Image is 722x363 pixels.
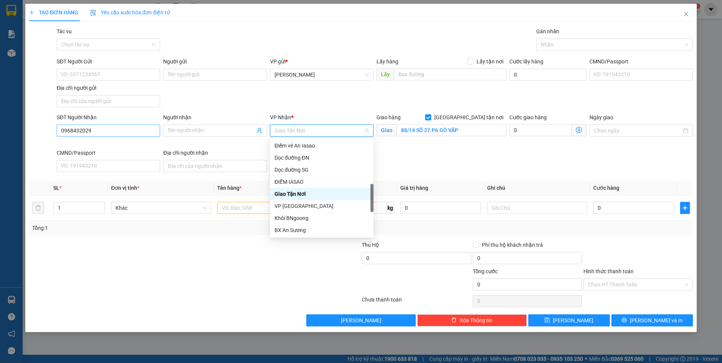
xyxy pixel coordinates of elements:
input: Giao tận nơi [396,124,507,136]
div: Người nhận [163,113,267,122]
button: plus [680,202,690,214]
div: Giao Tận Nơi [270,188,373,200]
span: Cước hàng [593,185,619,191]
button: deleteXóa Thông tin [417,314,527,326]
input: Cước giao hàng [509,124,572,136]
label: Cước lấy hàng [509,58,543,65]
button: save[PERSON_NAME] [528,314,610,326]
span: Khác [116,202,207,214]
div: Khôi BNgoong [270,212,373,224]
span: save [545,317,550,323]
span: delete [451,317,457,323]
div: CMND/Passport [589,57,693,66]
div: Điểm vé An Iasao [270,140,373,152]
span: [PERSON_NAME] [341,316,381,325]
div: Dọc đường ĐN [270,152,373,164]
span: TẠO ĐƠN HÀNG [29,9,78,15]
div: SĐT Người Nhận [57,113,160,122]
div: CMND/Passport [57,149,160,157]
span: Xóa Thông tin [460,316,492,325]
span: kg [387,202,394,214]
span: Thu Hộ [362,242,379,248]
span: plus [29,10,34,15]
span: Yêu cầu xuất hóa đơn điện tử [90,9,170,15]
div: BX An Sương [275,226,369,234]
span: Giao [376,124,396,136]
div: Tổng: 1 [32,224,279,232]
span: Tên hàng [217,185,242,191]
button: printer[PERSON_NAME] và In [611,314,693,326]
input: VD: Bàn, Ghế [217,202,317,214]
div: Địa chỉ người nhận [163,149,267,157]
div: Điểm vé An Iasao [275,142,369,150]
input: Cước lấy hàng [509,69,586,81]
div: Giao Tận Nơi [275,190,369,198]
span: Lấy hàng [376,58,398,65]
span: Lấy [376,68,394,80]
span: Phan Đình Phùng [275,69,369,80]
span: [PERSON_NAME] [553,316,593,325]
span: printer [622,317,627,323]
label: Gán nhãn [536,28,559,34]
span: Giá trị hàng [400,185,428,191]
div: SĐT Người Gửi [57,57,160,66]
button: delete [32,202,44,214]
label: Cước giao hàng [509,114,547,120]
div: Dọc đường SG [270,164,373,176]
div: BX An Sương [270,224,373,236]
span: Giao Tận Nơi [275,125,369,136]
div: ĐIỂM IASAO [270,176,373,188]
div: Dọc đường ĐN [275,154,369,162]
span: plus [680,205,690,211]
button: Close [676,4,697,25]
span: Tổng cước [473,268,498,274]
label: Tác vụ [57,28,72,34]
input: Ngày giao [594,126,682,135]
input: Dọc đường [394,68,507,80]
input: Địa chỉ của người gửi [57,95,160,107]
span: SL [53,185,59,191]
div: VP Đà Nẵng [270,200,373,212]
img: icon [90,10,96,16]
span: Phí thu hộ khách nhận trả [479,241,546,249]
label: Ngày giao [589,114,613,120]
div: VP [GEOGRAPHIC_DATA] [275,202,369,210]
span: VP Nhận [270,114,291,120]
input: Địa chỉ của người nhận [163,160,267,172]
span: [GEOGRAPHIC_DATA] tận nơi [431,113,506,122]
th: Ghi chú [484,181,590,195]
label: Hình thức thanh toán [583,268,634,274]
span: user-add [256,128,262,134]
span: Giao hàng [376,114,401,120]
button: [PERSON_NAME] [306,314,416,326]
div: ĐIỂM IASAO [275,178,369,186]
div: VP gửi [270,57,373,66]
input: 0 [400,202,481,214]
span: Đơn vị tính [111,185,139,191]
div: Người gửi [163,57,267,66]
span: dollar-circle [576,127,582,133]
div: Chưa thanh toán [361,295,472,309]
span: [PERSON_NAME] và In [630,316,683,325]
div: Dọc đường SG [275,166,369,174]
span: Lấy tận nơi [474,57,506,66]
div: Địa chỉ người gửi [57,84,160,92]
div: Khôi BNgoong [275,214,369,222]
span: close [683,11,689,17]
input: Ghi Chú [487,202,587,214]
